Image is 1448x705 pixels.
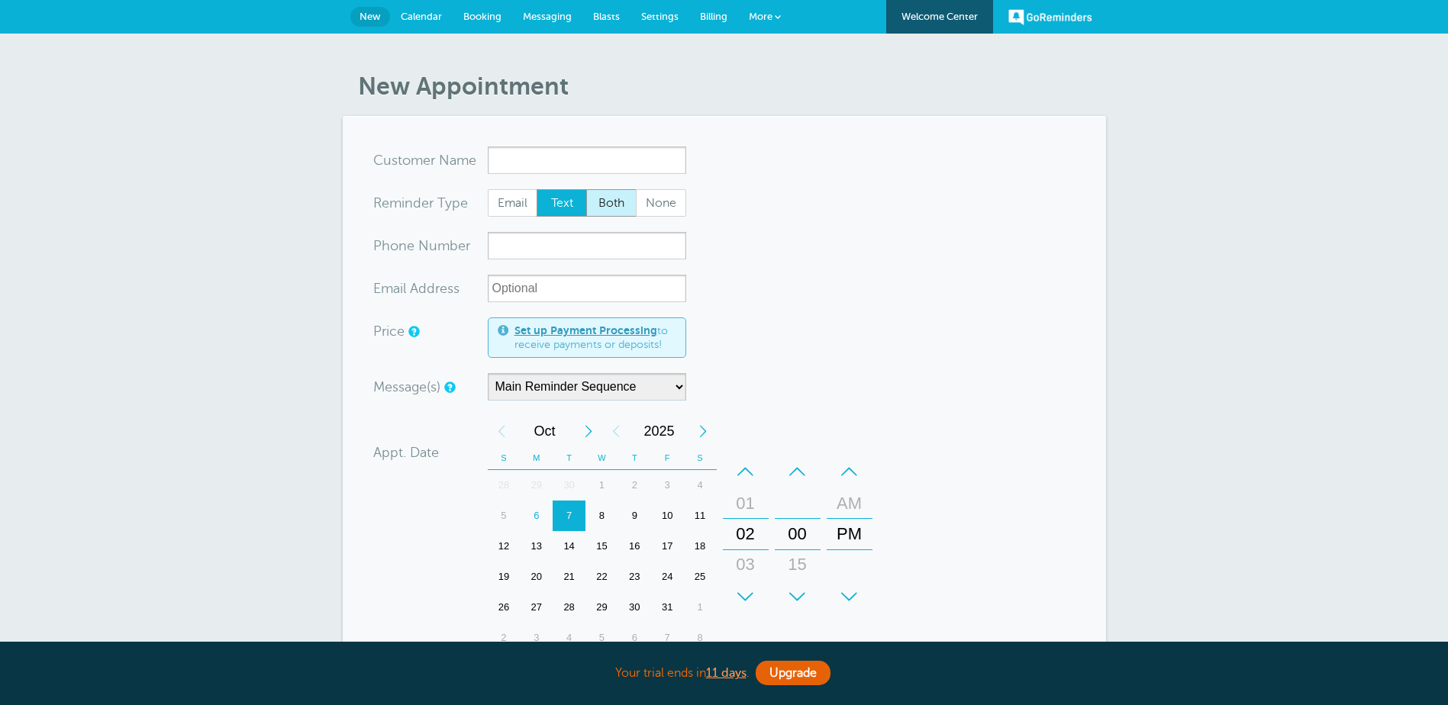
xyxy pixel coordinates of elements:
[651,531,684,562] div: Friday, October 17
[636,189,686,217] label: None
[537,189,587,217] label: Text
[593,11,620,22] span: Blasts
[684,470,717,501] div: 4
[585,623,618,653] div: 5
[706,666,747,680] a: 11 days
[684,623,717,653] div: 8
[775,456,821,612] div: Minutes
[585,592,618,623] div: Wednesday, October 29
[630,416,689,446] span: 2025
[684,501,717,531] div: 11
[586,189,637,217] label: Both
[618,446,651,470] th: T
[651,623,684,653] div: Friday, November 7
[373,282,400,295] span: Ema
[350,7,390,27] a: New
[585,562,618,592] div: 22
[520,592,553,623] div: 27
[553,562,585,592] div: 21
[488,446,521,470] th: S
[651,592,684,623] div: 31
[373,239,398,253] span: Pho
[684,470,717,501] div: Saturday, October 4
[488,623,521,653] div: 2
[651,592,684,623] div: Friday, October 31
[553,501,585,531] div: Tuesday, October 7
[463,11,501,22] span: Booking
[553,623,585,653] div: Tuesday, November 4
[618,562,651,592] div: 23
[637,190,685,216] span: None
[641,11,679,22] span: Settings
[373,380,440,394] label: Message(s)
[684,592,717,623] div: Saturday, November 1
[585,446,618,470] th: W
[358,72,1106,101] h1: New Appointment
[408,327,418,336] a: An optional price for the appointment. If you set a price, you can include a payment link in your...
[488,189,538,217] label: Email
[520,470,553,501] div: Monday, September 29
[520,562,553,592] div: Monday, October 20
[618,623,651,653] div: Thursday, November 6
[488,531,521,562] div: 12
[520,623,553,653] div: 3
[553,470,585,501] div: 30
[488,470,521,501] div: Sunday, September 28
[488,623,521,653] div: Sunday, November 2
[553,501,585,531] div: 7
[401,11,442,22] span: Calendar
[488,470,521,501] div: 28
[575,416,602,446] div: Next Month
[398,153,450,167] span: tomer N
[684,531,717,562] div: 18
[651,470,684,501] div: Friday, October 3
[727,580,764,610] div: 04
[684,592,717,623] div: 1
[749,11,772,22] span: More
[488,592,521,623] div: Sunday, October 26
[651,562,684,592] div: 24
[553,531,585,562] div: Tuesday, October 14
[488,501,521,531] div: Sunday, October 5
[514,324,657,336] a: Set up Payment Processing
[488,531,521,562] div: Sunday, October 12
[520,592,553,623] div: Monday, October 27
[618,531,651,562] div: Thursday, October 16
[651,470,684,501] div: 3
[520,470,553,501] div: 29
[488,416,515,446] div: Previous Month
[515,416,575,446] span: October
[727,519,764,549] div: 02
[553,531,585,562] div: 14
[651,623,684,653] div: 7
[602,416,630,446] div: Previous Year
[373,146,488,174] div: ame
[553,592,585,623] div: Tuesday, October 28
[618,470,651,501] div: 2
[373,275,488,302] div: ress
[400,282,435,295] span: il Add
[831,488,868,519] div: AM
[373,196,468,210] label: Reminder Type
[488,501,521,531] div: 5
[488,275,686,302] input: Optional
[651,501,684,531] div: 10
[444,382,453,392] a: Simple templates and custom messages will use the reminder schedule set under Settings > Reminder...
[520,531,553,562] div: Monday, October 13
[684,501,717,531] div: Saturday, October 11
[553,592,585,623] div: 28
[651,501,684,531] div: Friday, October 10
[585,531,618,562] div: 15
[618,592,651,623] div: 30
[684,531,717,562] div: Saturday, October 18
[520,446,553,470] th: M
[618,470,651,501] div: Thursday, October 2
[523,11,572,22] span: Messaging
[618,592,651,623] div: Thursday, October 30
[585,531,618,562] div: Wednesday, October 15
[585,623,618,653] div: Wednesday, November 5
[553,623,585,653] div: 4
[537,190,586,216] span: Text
[831,519,868,549] div: PM
[585,592,618,623] div: 29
